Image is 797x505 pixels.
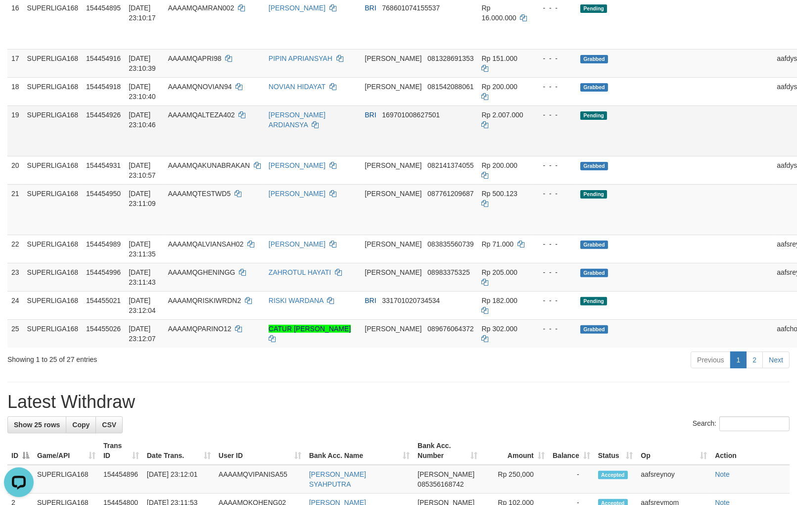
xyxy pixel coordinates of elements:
[7,235,23,263] td: 22
[143,437,215,465] th: Date Trans.: activate to sort column ascending
[86,83,121,91] span: 154454918
[269,4,326,12] a: [PERSON_NAME]
[99,465,143,494] td: 154454896
[269,54,332,62] a: PIPIN APRIANSYAH
[482,83,517,91] span: Rp 200.000
[269,297,324,304] a: RISKI WARDANA
[168,54,221,62] span: AAAAMQAPRI98
[580,55,608,63] span: Grabbed
[693,416,790,431] label: Search:
[168,325,231,333] span: AAAAMQPARINO12
[215,465,305,494] td: AAAAMQVIPANISA55
[86,268,121,276] span: 154454996
[580,190,607,199] span: Pending
[129,190,156,207] span: [DATE] 23:11:09
[365,161,422,169] span: [PERSON_NAME]
[168,190,231,198] span: AAAAMQTESTWD5
[715,470,730,478] a: Note
[168,268,235,276] span: AAAAMQGHENINGG
[482,111,523,119] span: Rp 2.007.000
[535,3,572,13] div: - - -
[594,437,637,465] th: Status: activate to sort column ascending
[86,4,121,12] span: 154454895
[365,240,422,248] span: [PERSON_NAME]
[33,437,99,465] th: Game/API: activate to sort column ascending
[365,111,376,119] span: BRI
[23,291,83,319] td: SUPERLIGA168
[365,4,376,12] span: BRI
[23,319,83,348] td: SUPERLIGA168
[7,156,23,184] td: 20
[129,268,156,286] span: [DATE] 23:11:43
[482,54,517,62] span: Rp 151.000
[549,465,594,494] td: -
[168,111,234,119] span: AAAAMQALTEZA402
[23,49,83,77] td: SUPERLIGA168
[168,240,243,248] span: AAAAMQALVIANSAH02
[129,111,156,129] span: [DATE] 23:10:46
[129,54,156,72] span: [DATE] 23:10:39
[95,416,123,433] a: CSV
[99,437,143,465] th: Trans ID: activate to sort column ascending
[269,111,326,129] a: [PERSON_NAME] ARDIANSYA
[129,161,156,179] span: [DATE] 23:10:57
[86,54,121,62] span: 154454916
[365,54,422,62] span: [PERSON_NAME]
[637,465,711,494] td: aafsreynoy
[719,416,790,431] input: Search:
[482,190,517,198] span: Rp 500.123
[535,189,572,199] div: - - -
[365,297,376,304] span: BRI
[365,325,422,333] span: [PERSON_NAME]
[7,291,23,319] td: 24
[269,325,351,333] a: CATUR [PERSON_NAME]
[580,269,608,277] span: Grabbed
[481,437,549,465] th: Amount: activate to sort column ascending
[481,465,549,494] td: Rp 250,000
[598,471,628,479] span: Accepted
[7,105,23,156] td: 19
[102,421,116,429] span: CSV
[637,437,711,465] th: Op: activate to sort column ascending
[7,263,23,291] td: 23
[23,263,83,291] td: SUPERLIGA168
[427,83,473,91] span: Copy 081542088061 to clipboard
[482,4,516,22] span: Rp 16.000.000
[23,156,83,184] td: SUPERLIGA168
[86,297,121,304] span: 154455021
[711,437,790,465] th: Action
[382,111,440,119] span: Copy 169701008627501 to clipboard
[691,352,730,368] a: Previous
[86,111,121,119] span: 154454926
[365,190,422,198] span: [PERSON_NAME]
[427,54,473,62] span: Copy 081328691353 to clipboard
[86,325,121,333] span: 154455026
[7,77,23,105] td: 18
[535,160,572,170] div: - - -
[86,161,121,169] span: 154454931
[23,77,83,105] td: SUPERLIGA168
[4,4,34,34] button: Open LiveChat chat widget
[365,83,422,91] span: [PERSON_NAME]
[427,190,473,198] span: Copy 087761209687 to clipboard
[269,268,331,276] a: ZAHROTUL HAYATI
[7,49,23,77] td: 17
[168,83,232,91] span: AAAAMQNOVIAN94
[535,110,572,120] div: - - -
[580,83,608,92] span: Grabbed
[482,297,517,304] span: Rp 182.000
[482,268,517,276] span: Rp 205.000
[535,324,572,334] div: - - -
[427,268,470,276] span: Copy 08983375325 to clipboard
[427,240,473,248] span: Copy 083835560739 to clipboard
[33,465,99,494] td: SUPERLIGA168
[14,421,60,429] span: Show 25 rows
[580,241,608,249] span: Grabbed
[129,297,156,314] span: [DATE] 23:12:04
[7,184,23,235] td: 21
[305,437,414,465] th: Bank Acc. Name: activate to sort column ascending
[269,83,326,91] a: NOVIAN HIDAYAT
[762,352,790,368] a: Next
[23,184,83,235] td: SUPERLIGA168
[482,240,514,248] span: Rp 71.000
